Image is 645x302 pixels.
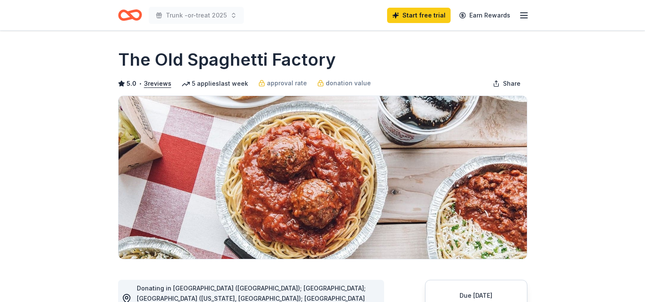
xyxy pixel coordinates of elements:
img: Image for The Old Spaghetti Factory [119,96,527,259]
span: donation value [326,78,371,88]
h1: The Old Spaghetti Factory [118,48,336,72]
div: Due [DATE] [436,290,517,301]
a: Home [118,5,142,25]
a: Start free trial [387,8,451,23]
a: donation value [317,78,371,88]
div: 5 applies last week [182,78,248,89]
span: 5.0 [127,78,136,89]
span: Trunk -or-treat 2025 [166,10,227,20]
button: Share [486,75,527,92]
span: • [139,80,142,87]
span: approval rate [267,78,307,88]
a: approval rate [258,78,307,88]
span: Share [503,78,521,89]
a: Earn Rewards [454,8,515,23]
button: Trunk -or-treat 2025 [149,7,244,24]
button: 3reviews [144,78,171,89]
